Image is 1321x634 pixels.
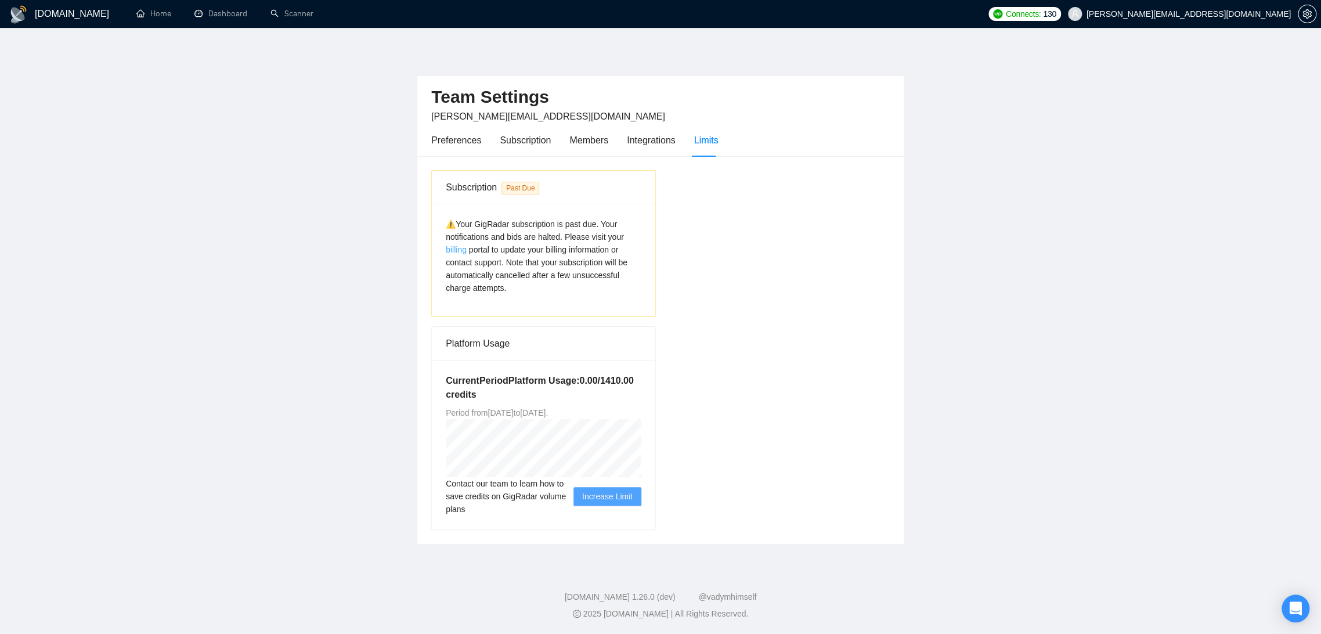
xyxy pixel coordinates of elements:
a: homeHome [136,9,171,19]
span: Increase Limit [582,490,633,503]
div: Preferences [431,133,481,147]
h5: Current Period Platform Usage: 0.00 / 1410.00 credits [446,374,641,402]
img: upwork-logo.png [993,9,1002,19]
a: @vadymhimself [698,592,756,601]
a: dashboardDashboard [194,9,247,19]
a: billing [446,245,467,254]
div: Subscription [500,133,551,147]
div: Integrations [627,133,676,147]
img: logo [9,5,28,24]
h2: Team Settings [431,85,890,109]
span: Connects: [1006,8,1041,20]
button: setting [1298,5,1316,23]
span: copyright [573,610,581,618]
span: setting [1298,9,1316,19]
a: setting [1298,9,1316,19]
div: Members [569,133,608,147]
a: searchScanner [270,9,313,19]
span: 130 [1043,8,1056,20]
div: Subscription [446,180,497,194]
div: Limits [694,133,719,147]
div: 2025 [DOMAIN_NAME] | All Rights Reserved. [9,608,1312,620]
span: Contact our team to learn how to save credits on GigRadar volume plans [446,477,573,516]
button: Increase Limit [573,487,641,506]
span: [PERSON_NAME][EMAIL_ADDRESS][DOMAIN_NAME] [431,111,665,121]
div: Platform Usage [446,327,641,360]
span: Past Due [501,182,539,194]
span: user [1071,10,1079,18]
div: Open Intercom Messenger [1282,595,1309,622]
span: ⚠️Your GigRadar subscription is past due. Your notifications and bids are halted. Please visit yo... [446,219,627,293]
span: Period from [DATE] to [DATE] . [446,408,548,417]
a: [DOMAIN_NAME] 1.26.0 (dev) [565,592,676,601]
